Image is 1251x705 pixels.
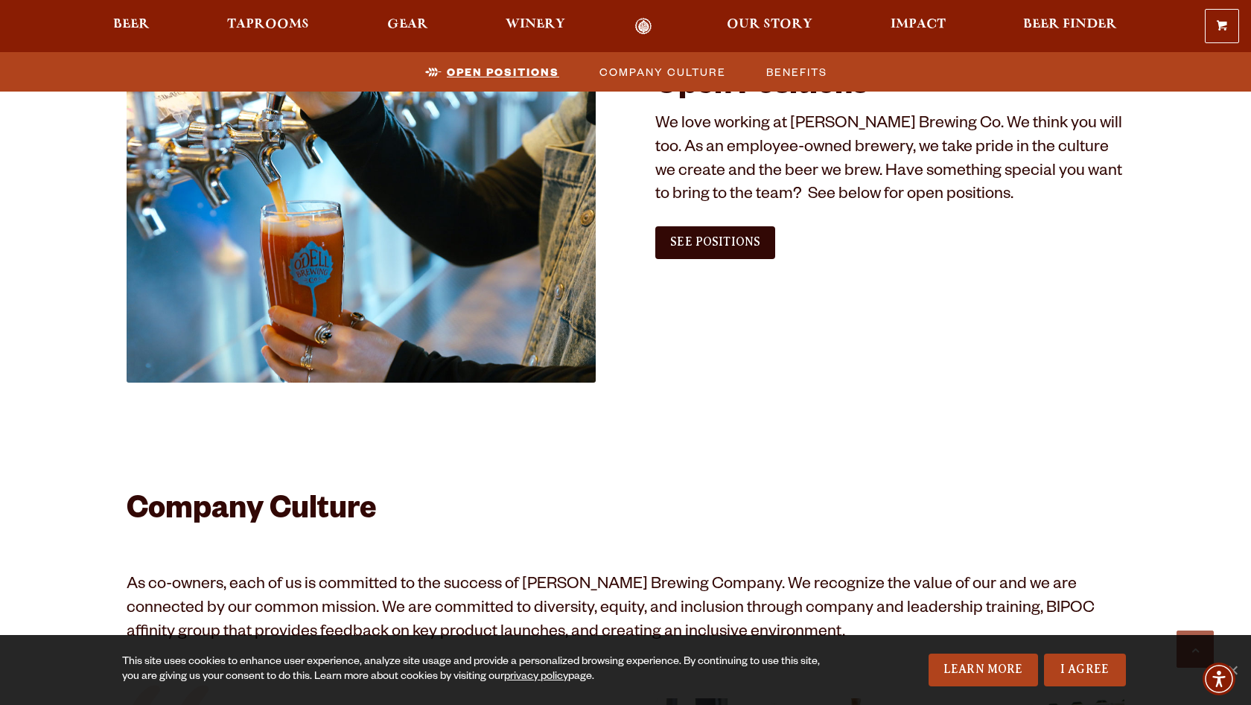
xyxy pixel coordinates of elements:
span: As co-owners, each of us is committed to the success of [PERSON_NAME] Brewing Company. We recogni... [127,577,1095,642]
a: Impact [881,18,955,35]
a: Beer Finder [1013,18,1127,35]
span: Winery [506,19,565,31]
a: I Agree [1044,654,1126,686]
span: Taprooms [227,19,309,31]
a: Taprooms [217,18,319,35]
span: See Positions [670,235,760,249]
div: Accessibility Menu [1203,663,1235,695]
span: Gear [387,19,428,31]
span: Open Positions [447,61,559,83]
a: Beer [104,18,159,35]
div: This site uses cookies to enhance user experience, analyze site usage and provide a personalized ... [122,655,828,685]
span: Our Story [727,19,812,31]
a: Odell Home [615,18,671,35]
span: Impact [891,19,946,31]
a: Company Culture [591,61,733,83]
a: Scroll to top [1177,631,1214,668]
span: Company Culture [599,61,726,83]
a: Learn More [929,654,1038,686]
a: Winery [496,18,575,35]
span: Beer [113,19,150,31]
a: privacy policy [504,671,568,683]
a: Our Story [717,18,822,35]
a: See Positions [655,226,775,259]
span: Beer Finder [1023,19,1117,31]
span: Benefits [766,61,827,83]
h2: Company Culture [127,494,1124,530]
a: Gear [378,18,438,35]
p: We love working at [PERSON_NAME] Brewing Co. We think you will too. As an employee-owned brewery,... [655,114,1124,209]
img: Jobs_1 [127,70,596,382]
a: Benefits [757,61,835,83]
a: Open Positions [416,61,567,83]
